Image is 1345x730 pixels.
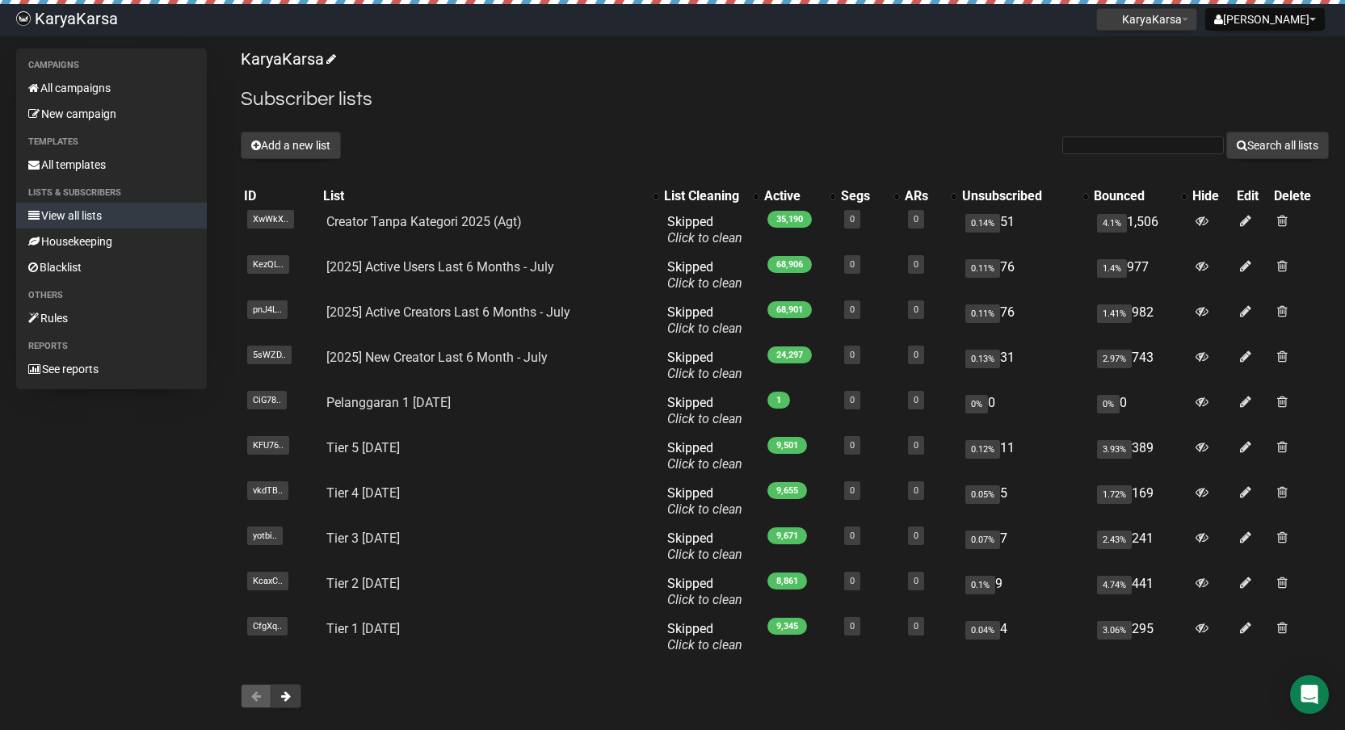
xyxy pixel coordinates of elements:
[16,286,207,305] li: Others
[1097,440,1132,459] span: 3.93%
[16,337,207,356] li: Reports
[1234,185,1271,208] th: Edit: No sort applied, sorting is disabled
[1097,395,1120,413] span: 0%
[767,392,790,409] span: 1
[914,576,918,586] a: 0
[1091,434,1189,479] td: 389
[850,259,855,270] a: 0
[1097,304,1132,323] span: 1.41%
[914,304,918,315] a: 0
[1290,675,1329,714] div: Open Intercom Messenger
[965,440,1000,459] span: 0.12%
[767,527,807,544] span: 9,671
[16,254,207,280] a: Blacklist
[247,391,287,409] span: CiG78..
[667,321,742,336] a: Click to clean
[241,49,334,69] a: KaryaKarsa
[16,101,207,127] a: New campaign
[962,188,1074,204] div: Unsubscribed
[965,214,1000,233] span: 0.14%
[1097,531,1132,549] span: 2.43%
[667,592,742,607] a: Click to clean
[965,304,1000,323] span: 0.11%
[320,185,661,208] th: List: No sort applied, activate to apply an ascending sort
[1097,259,1127,278] span: 1.4%
[667,485,742,517] span: Skipped
[1097,350,1132,368] span: 2.97%
[767,482,807,499] span: 9,655
[247,300,288,319] span: pnJ4L..
[1091,298,1189,343] td: 982
[16,229,207,254] a: Housekeeping
[326,621,400,636] a: Tier 1 [DATE]
[667,440,742,472] span: Skipped
[244,188,317,204] div: ID
[661,185,761,208] th: List Cleaning: No sort applied, activate to apply an ascending sort
[850,621,855,631] a: 0
[761,185,837,208] th: Active: No sort applied, activate to apply an ascending sort
[326,485,400,501] a: Tier 4 [DATE]
[1097,214,1127,233] span: 4.1%
[1097,485,1132,504] span: 1.72%
[965,621,1000,640] span: 0.04%
[1091,208,1189,253] td: 1,506
[326,395,451,410] a: Pelanggaran 1 [DATE]
[16,75,207,101] a: All campaigns
[850,214,855,224] a: 0
[16,152,207,178] a: All templates
[959,569,1091,615] td: 9
[326,440,400,455] a: Tier 5 [DATE]
[1274,188,1326,204] div: Delete
[247,346,292,364] span: 5sWZD..
[914,621,918,631] a: 0
[664,188,745,204] div: List Cleaning
[1091,615,1189,660] td: 295
[241,132,341,159] button: Add a new list
[850,440,855,451] a: 0
[667,350,742,381] span: Skipped
[914,440,918,451] a: 0
[959,343,1091,388] td: 31
[326,304,570,320] a: [2025] Active Creators Last 6 Months - July
[959,208,1091,253] td: 51
[767,301,812,318] span: 68,901
[1091,185,1189,208] th: Bounced: No sort applied, activate to apply an ascending sort
[667,456,742,472] a: Click to clean
[16,203,207,229] a: View all lists
[247,255,289,274] span: KezQL..
[667,366,742,381] a: Click to clean
[767,437,807,454] span: 9,501
[1091,388,1189,434] td: 0
[1205,8,1325,31] button: [PERSON_NAME]
[1226,132,1329,159] button: Search all lists
[667,259,742,291] span: Skipped
[1091,479,1189,524] td: 169
[1271,185,1329,208] th: Delete: No sort applied, sorting is disabled
[247,527,283,545] span: yotbi..
[767,618,807,635] span: 9,345
[1105,12,1118,25] img: 1.png
[914,214,918,224] a: 0
[959,253,1091,298] td: 76
[838,185,902,208] th: Segs: No sort applied, activate to apply an ascending sort
[914,395,918,405] a: 0
[16,132,207,152] li: Templates
[959,615,1091,660] td: 4
[965,259,1000,278] span: 0.11%
[959,185,1091,208] th: Unsubscribed: No sort applied, activate to apply an ascending sort
[1097,621,1132,640] span: 3.06%
[326,214,522,229] a: Creator Tanpa Kategori 2025 (Agt)
[667,411,742,426] a: Click to clean
[247,210,294,229] span: XwWkX..
[850,304,855,315] a: 0
[667,576,742,607] span: Skipped
[965,350,1000,368] span: 0.13%
[667,637,742,652] a: Click to clean
[902,185,958,208] th: ARs: No sort applied, activate to apply an ascending sort
[16,11,31,26] img: 641bc9625442ca6dae155ebdf90f04a3
[667,547,742,562] a: Click to clean
[241,185,320,208] th: ID: No sort applied, sorting is disabled
[914,531,918,541] a: 0
[667,501,742,517] a: Click to clean
[326,576,400,591] a: Tier 2 [DATE]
